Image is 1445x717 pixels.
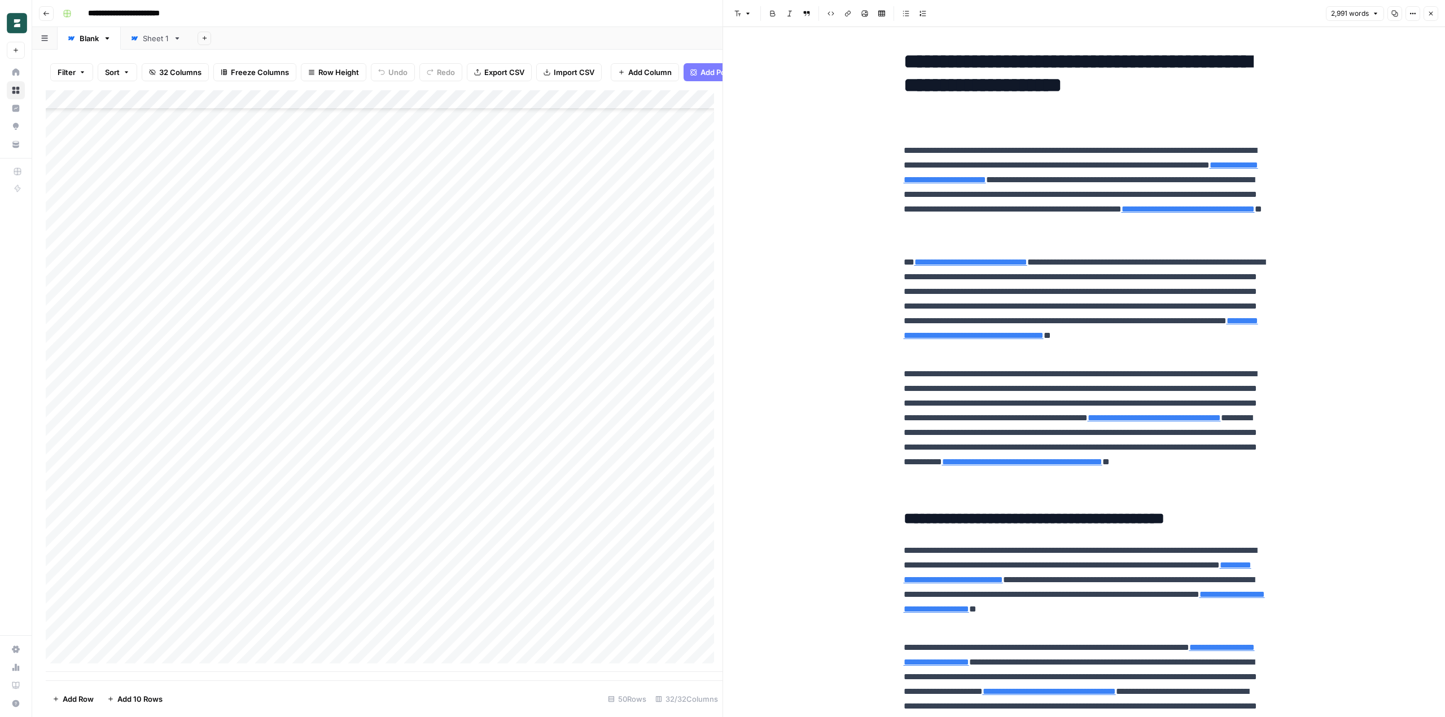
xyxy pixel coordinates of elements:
span: Add Row [63,693,94,705]
div: 32/32 Columns [651,690,722,708]
span: Add 10 Rows [117,693,163,705]
button: Help + Support [7,694,25,712]
button: Freeze Columns [213,63,296,81]
span: Filter [58,67,76,78]
button: Import CSV [536,63,602,81]
a: Opportunities [7,117,25,135]
button: 32 Columns [142,63,209,81]
a: Your Data [7,135,25,153]
span: Undo [388,67,408,78]
span: Redo [437,67,455,78]
span: Sort [105,67,120,78]
span: Add Power Agent [700,67,762,78]
button: Workspace: Borderless [7,9,25,37]
button: Filter [50,63,93,81]
a: Learning Hub [7,676,25,694]
button: Export CSV [467,63,532,81]
div: Sheet 1 [143,33,169,44]
a: Home [7,63,25,81]
button: Sort [98,63,137,81]
button: Add 10 Rows [100,690,169,708]
button: 2,991 words [1326,6,1384,21]
button: Undo [371,63,415,81]
div: Blank [80,33,99,44]
span: 2,991 words [1331,8,1369,19]
button: Add Row [46,690,100,708]
a: Usage [7,658,25,676]
span: 32 Columns [159,67,202,78]
button: Row Height [301,63,366,81]
button: Redo [419,63,462,81]
span: Row Height [318,67,359,78]
a: Sheet 1 [121,27,191,50]
span: Freeze Columns [231,67,289,78]
a: Settings [7,640,25,658]
a: Blank [58,27,121,50]
span: Import CSV [554,67,594,78]
span: Add Column [628,67,672,78]
div: 50 Rows [603,690,651,708]
span: Export CSV [484,67,524,78]
button: Add Power Agent [684,63,769,81]
img: Borderless Logo [7,13,27,33]
button: Add Column [611,63,679,81]
a: Browse [7,81,25,99]
a: Insights [7,99,25,117]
